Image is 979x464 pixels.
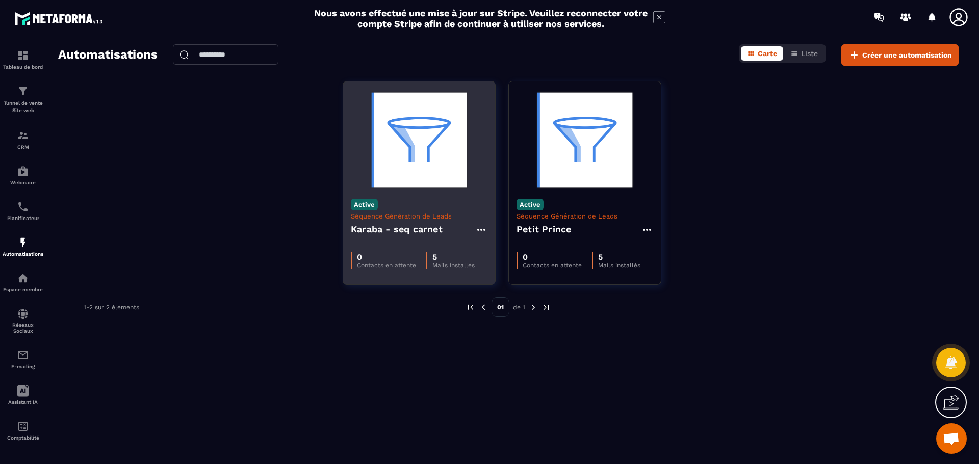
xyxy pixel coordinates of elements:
img: logo [14,9,106,28]
img: next [542,303,551,312]
img: automation-background [351,89,487,191]
p: Séquence Génération de Leads [351,212,487,220]
a: schedulerschedulerPlanificateur [3,193,43,229]
a: automationsautomationsAutomatisations [3,229,43,264]
p: Mails installés [598,262,640,269]
img: email [17,349,29,361]
button: Liste [784,46,824,61]
p: Espace membre [3,287,43,292]
img: prev [479,303,488,312]
p: 1-2 sur 2 éléments [84,304,139,311]
p: 5 [598,252,640,262]
p: Séquence Génération de Leads [517,212,653,220]
img: automations [17,165,29,177]
a: formationformationTableau de bord [3,42,43,77]
img: scheduler [17,201,29,213]
img: automation-background [517,89,653,191]
p: 0 [523,252,582,262]
img: automations [17,236,29,249]
img: accountant [17,420,29,432]
p: de 1 [513,303,525,311]
button: Créer une automatisation [841,44,959,66]
p: 5 [432,252,475,262]
img: formation [17,129,29,142]
p: Planificateur [3,215,43,221]
a: accountantaccountantComptabilité [3,413,43,448]
img: formation [17,49,29,62]
span: Liste [801,49,818,58]
img: next [529,303,538,312]
p: Webinaire [3,180,43,185]
p: Contacts en attente [523,262,582,269]
a: formationformationTunnel de vente Site web [3,77,43,122]
a: Assistant IA [3,377,43,413]
p: Active [517,199,544,210]
p: Tableau de bord [3,64,43,70]
p: Active [351,199,378,210]
h2: Nous avons effectué une mise à jour sur Stripe. Veuillez reconnecter votre compte Stripe afin de ... [314,8,648,29]
p: E-mailing [3,364,43,369]
a: social-networksocial-networkRéseaux Sociaux [3,300,43,341]
p: Assistant IA [3,399,43,405]
a: automationsautomationsEspace membre [3,264,43,300]
p: 01 [492,297,509,317]
span: Carte [758,49,777,58]
p: CRM [3,144,43,150]
a: automationsautomationsWebinaire [3,157,43,193]
img: prev [466,303,475,312]
a: emailemailE-mailing [3,341,43,377]
p: Tunnel de vente Site web [3,100,43,114]
h4: Karaba - seq carnet [351,222,443,236]
p: 0 [357,252,416,262]
span: Créer une automatisation [862,50,952,60]
p: Automatisations [3,251,43,257]
h4: Petit Prince [517,222,571,236]
p: Réseaux Sociaux [3,322,43,334]
img: formation [17,85,29,97]
p: Contacts en attente [357,262,416,269]
p: Mails installés [432,262,475,269]
p: Comptabilité [3,435,43,441]
img: automations [17,272,29,284]
img: social-network [17,308,29,320]
button: Carte [741,46,783,61]
div: Ouvrir le chat [936,423,967,454]
h2: Automatisations [58,44,158,66]
a: formationformationCRM [3,122,43,157]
